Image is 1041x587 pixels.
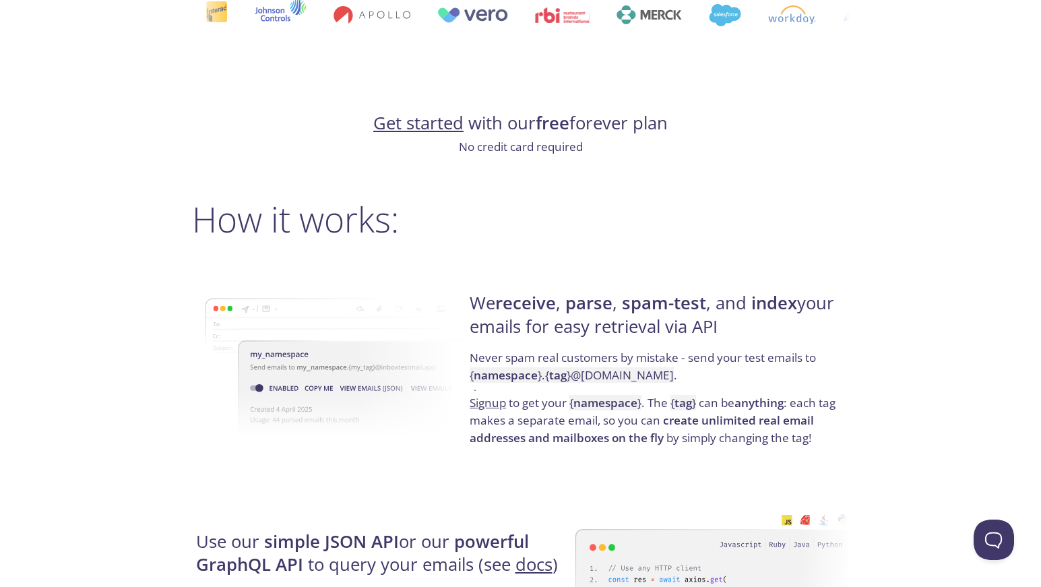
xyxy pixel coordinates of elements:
[192,199,850,239] h2: How it works:
[569,395,641,410] code: { }
[192,112,850,135] h4: with our forever plan
[373,111,464,135] a: Get started
[709,4,741,26] img: salesforce
[535,7,590,23] img: rbi
[470,292,845,349] h4: We , , , and your emails for easy retrieval via API
[751,291,797,315] strong: index
[470,349,845,394] p: Never spam real customers by mistake - send your test emails to .
[495,291,556,315] strong: receive
[768,5,816,24] img: workday
[674,395,692,410] strong: tag
[536,111,569,135] strong: free
[549,367,567,383] strong: tag
[474,367,538,383] strong: namespace
[470,367,674,383] code: { } . { } @[DOMAIN_NAME]
[565,291,612,315] strong: parse
[196,530,529,576] strong: powerful GraphQL API
[192,138,850,156] p: No credit card required
[264,530,399,553] strong: simple JSON API
[470,394,845,446] p: to get your . The can be : each tag makes a separate email, so you can by simply changing the tag!
[622,291,706,315] strong: spam-test
[670,395,696,410] code: { }
[515,553,553,576] a: docs
[734,395,784,410] strong: anything
[617,5,682,24] img: merck
[437,7,509,23] img: vero
[573,395,637,410] strong: namespace
[470,412,814,445] strong: create unlimited real email addresses and mailboxes on the fly
[974,520,1014,560] iframe: Help Scout Beacon - Open
[334,5,410,24] img: apollo
[470,395,506,410] a: Signup
[206,261,480,474] img: namespace-image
